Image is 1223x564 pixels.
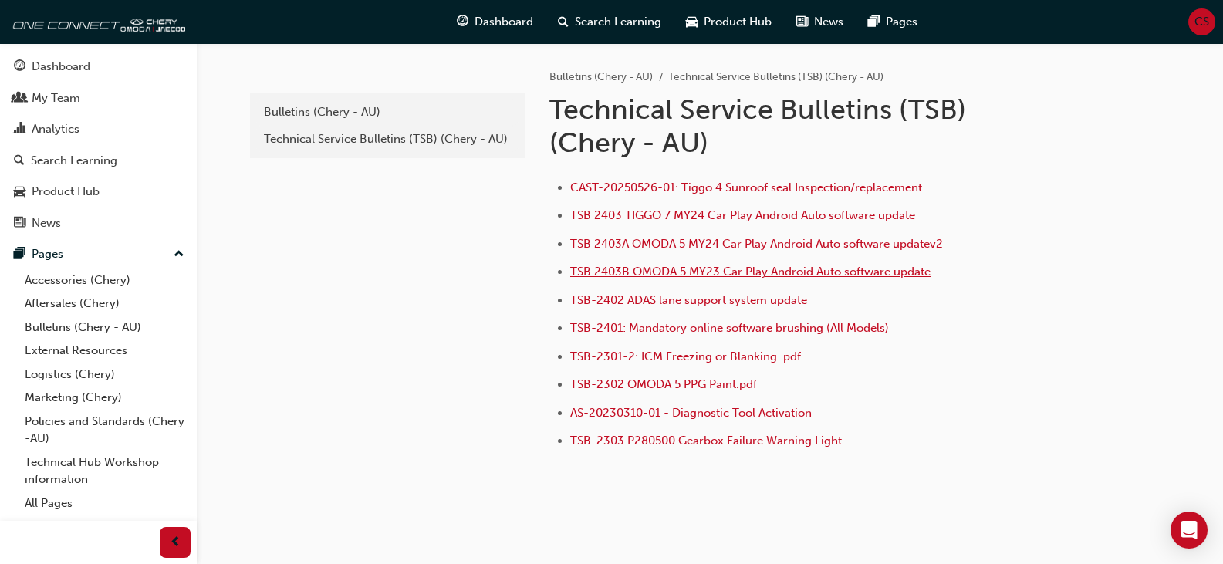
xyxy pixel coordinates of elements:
[570,434,842,447] a: TSB-2303 P280500 Gearbox Failure Warning Light
[14,154,25,168] span: search-icon
[784,6,856,38] a: news-iconNews
[6,115,191,144] a: Analytics
[6,84,191,113] a: My Team
[19,363,191,387] a: Logistics (Chery)
[549,93,1056,160] h1: Technical Service Bulletins (TSB) (Chery - AU)
[32,245,63,263] div: Pages
[814,13,843,31] span: News
[170,533,181,552] span: prev-icon
[19,292,191,316] a: Aftersales (Chery)
[1194,13,1209,31] span: CS
[32,183,100,201] div: Product Hub
[570,350,801,363] a: TSB-2301-2: ICM Freezing or Blanking .pdf
[32,58,90,76] div: Dashboard
[558,12,569,32] span: search-icon
[19,268,191,292] a: Accessories (Chery)
[14,248,25,262] span: pages-icon
[1188,8,1215,35] button: CS
[19,410,191,451] a: Policies and Standards (Chery -AU)
[264,130,511,148] div: Technical Service Bulletins (TSB) (Chery - AU)
[19,386,191,410] a: Marketing (Chery)
[704,13,772,31] span: Product Hub
[19,491,191,515] a: All Pages
[570,293,807,307] a: TSB-2402 ADAS lane support system update
[6,147,191,175] a: Search Learning
[6,240,191,268] button: Pages
[668,69,883,86] li: Technical Service Bulletins (TSB) (Chery - AU)
[14,92,25,106] span: people-icon
[14,60,25,74] span: guage-icon
[575,13,661,31] span: Search Learning
[14,185,25,199] span: car-icon
[686,12,698,32] span: car-icon
[570,237,943,251] a: TSB 2403A OMODA 5 MY24 Car Play Android Auto software updatev2
[256,99,519,126] a: Bulletins (Chery - AU)
[32,120,79,138] div: Analytics
[19,451,191,491] a: Technical Hub Workshop information
[570,265,931,279] a: TSB 2403B OMODA 5 MY23 Car Play Android Auto software update
[256,126,519,153] a: Technical Service Bulletins (TSB) (Chery - AU)
[1171,512,1208,549] div: Open Intercom Messenger
[856,6,930,38] a: pages-iconPages
[570,377,757,391] a: TSB-2302 OMODA 5 PPG Paint.pdf
[174,245,184,265] span: up-icon
[31,152,117,170] div: Search Learning
[549,70,653,83] a: Bulletins (Chery - AU)
[674,6,784,38] a: car-iconProduct Hub
[570,181,922,194] a: CAST-20250526-01: Tiggo 4 Sunroof seal Inspection/replacement
[6,52,191,81] a: Dashboard
[32,89,80,107] div: My Team
[570,208,915,222] a: TSB 2403 TIGGO 7 MY24 Car Play Android Auto software update
[264,103,511,121] div: Bulletins (Chery - AU)
[457,12,468,32] span: guage-icon
[546,6,674,38] a: search-iconSearch Learning
[444,6,546,38] a: guage-iconDashboard
[796,12,808,32] span: news-icon
[32,214,61,232] div: News
[14,217,25,231] span: news-icon
[6,177,191,206] a: Product Hub
[475,13,533,31] span: Dashboard
[19,316,191,339] a: Bulletins (Chery - AU)
[6,209,191,238] a: News
[570,321,889,335] a: TSB-2401: Mandatory online software brushing (All Models)
[6,49,191,240] button: DashboardMy TeamAnalyticsSearch LearningProduct HubNews
[886,13,917,31] span: Pages
[14,123,25,137] span: chart-icon
[8,6,185,37] img: oneconnect
[868,12,880,32] span: pages-icon
[19,339,191,363] a: External Resources
[570,406,812,420] a: AS-20230310-01 - Diagnostic Tool Activation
